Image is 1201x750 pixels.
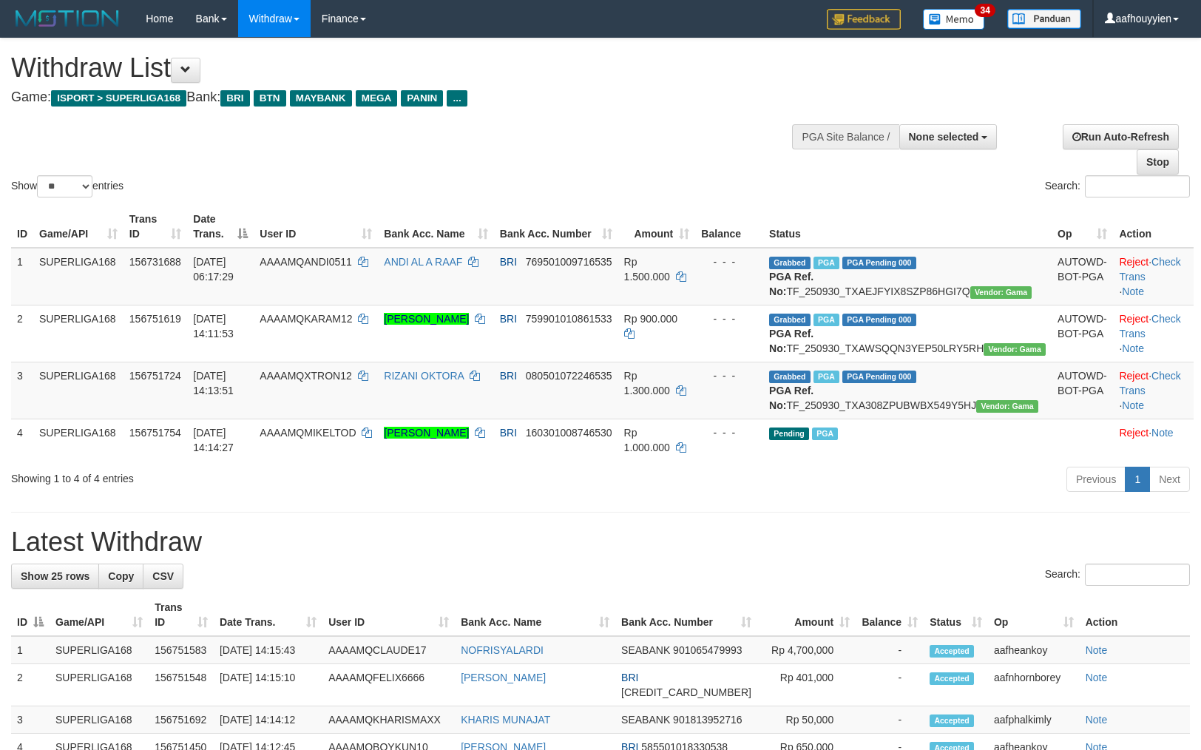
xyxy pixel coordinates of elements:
[149,664,214,706] td: 156751548
[988,636,1080,664] td: aafheankoy
[842,314,916,326] span: PGA Pending
[1080,594,1190,636] th: Action
[500,313,517,325] span: BRI
[11,706,50,734] td: 3
[899,124,998,149] button: None selected
[757,594,856,636] th: Amount: activate to sort column ascending
[673,644,742,656] span: Copy 901065479993 to clipboard
[763,305,1052,362] td: TF_250930_TXAWSQQN3YEP50LRY5RH
[50,706,149,734] td: SUPERLIGA168
[988,594,1080,636] th: Op: activate to sort column ascending
[33,419,124,461] td: SUPERLIGA168
[193,427,234,453] span: [DATE] 14:14:27
[1119,370,1148,382] a: Reject
[769,428,809,440] span: Pending
[33,362,124,419] td: SUPERLIGA168
[1113,419,1194,461] td: ·
[813,371,839,383] span: Marked by aafheankoy
[193,370,234,396] span: [DATE] 14:13:51
[500,427,517,439] span: BRI
[149,706,214,734] td: 156751692
[193,313,234,339] span: [DATE] 14:11:53
[856,594,924,636] th: Balance: activate to sort column ascending
[1119,370,1180,396] a: Check Trans
[1052,362,1113,419] td: AUTOWD-BOT-PGA
[812,428,838,440] span: Marked by aafheankoy
[624,313,677,325] span: Rp 900.000
[447,90,467,107] span: ...
[11,465,490,486] div: Showing 1 to 4 of 4 entries
[763,248,1052,305] td: TF_250930_TXAEJFYIX8SZP86HGI7Q
[526,256,612,268] span: Copy 769501009716535 to clipboard
[1052,248,1113,305] td: AUTOWD-BOT-PGA
[1113,362,1194,419] td: · ·
[621,714,670,726] span: SEABANK
[1007,9,1081,29] img: panduan.png
[21,570,89,582] span: Show 25 rows
[924,594,988,636] th: Status: activate to sort column ascending
[254,90,286,107] span: BTN
[1085,175,1190,197] input: Search:
[930,672,974,685] span: Accepted
[322,594,455,636] th: User ID: activate to sort column ascending
[615,594,757,636] th: Bank Acc. Number: activate to sort column ascending
[214,594,322,636] th: Date Trans.: activate to sort column ascending
[384,370,464,382] a: RIZANI OKTORA
[50,594,149,636] th: Game/API: activate to sort column ascending
[384,313,469,325] a: [PERSON_NAME]
[401,90,443,107] span: PANIN
[11,636,50,664] td: 1
[673,714,742,726] span: Copy 901813952716 to clipboard
[33,206,124,248] th: Game/API: activate to sort column ascending
[769,314,811,326] span: Grabbed
[193,256,234,283] span: [DATE] 06:17:29
[260,427,356,439] span: AAAAMQMIKELTOD
[11,362,33,419] td: 3
[124,206,188,248] th: Trans ID: activate to sort column ascending
[526,370,612,382] span: Copy 080501072246535 to clipboard
[290,90,352,107] span: MAYBANK
[1122,399,1144,411] a: Note
[378,206,493,248] th: Bank Acc. Name: activate to sort column ascending
[11,175,124,197] label: Show entries
[494,206,618,248] th: Bank Acc. Number: activate to sort column ascending
[461,644,544,656] a: NOFRISYALARDI
[1119,256,1148,268] a: Reject
[842,371,916,383] span: PGA Pending
[618,206,696,248] th: Amount: activate to sort column ascending
[1052,206,1113,248] th: Op: activate to sort column ascending
[813,257,839,269] span: Marked by aafromsomean
[50,664,149,706] td: SUPERLIGA168
[1052,305,1113,362] td: AUTOWD-BOT-PGA
[827,9,901,30] img: Feedback.jpg
[856,636,924,664] td: -
[50,636,149,664] td: SUPERLIGA168
[1063,124,1179,149] a: Run Auto-Refresh
[11,7,124,30] img: MOTION_logo.png
[909,131,979,143] span: None selected
[1045,564,1190,586] label: Search:
[988,664,1080,706] td: aafnhornborey
[1086,714,1108,726] a: Note
[1119,256,1180,283] a: Check Trans
[1086,672,1108,683] a: Note
[1045,175,1190,197] label: Search:
[51,90,186,107] span: ISPORT > SUPERLIGA168
[621,672,638,683] span: BRI
[11,419,33,461] td: 4
[975,4,995,17] span: 34
[214,706,322,734] td: [DATE] 14:14:12
[322,636,455,664] td: AAAAMQCLAUDE17
[1125,467,1150,492] a: 1
[1119,427,1148,439] a: Reject
[461,672,546,683] a: [PERSON_NAME]
[143,564,183,589] a: CSV
[260,313,352,325] span: AAAAMQKARAM12
[842,257,916,269] span: PGA Pending
[769,257,811,269] span: Grabbed
[129,427,181,439] span: 156751754
[220,90,249,107] span: BRI
[984,343,1046,356] span: Vendor URL: https://trx31.1velocity.biz
[757,664,856,706] td: Rp 401,000
[11,664,50,706] td: 2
